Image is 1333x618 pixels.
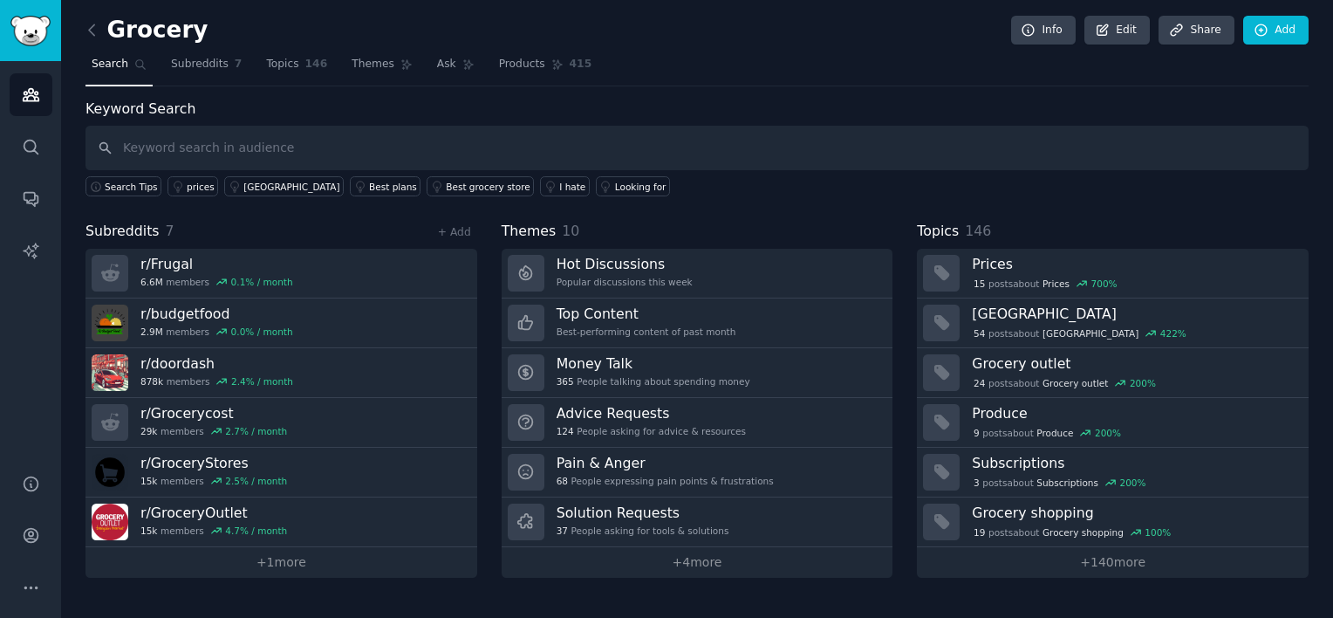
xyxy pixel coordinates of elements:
span: 19 [974,526,985,539]
a: r/GroceryStores15kmembers2.5% / month [85,448,477,498]
div: members [140,276,293,288]
div: 200 % [1130,377,1156,389]
span: Subreddits [85,221,160,243]
span: 15k [140,475,157,487]
h3: Money Talk [557,354,750,373]
span: Topics [266,57,298,72]
h3: Grocery outlet [972,354,1296,373]
div: post s about [972,375,1157,391]
h3: r/ GroceryStores [140,454,287,472]
div: post s about [972,276,1118,292]
a: Advice Requests124People asking for advice & resources [502,398,893,448]
a: Solution Requests37People asking for tools & solutions [502,498,893,547]
a: [GEOGRAPHIC_DATA]54postsabout[GEOGRAPHIC_DATA]422% [917,299,1309,348]
span: Grocery outlet [1042,377,1108,389]
a: +1more [85,547,477,578]
span: 10 [562,223,579,239]
span: 146 [965,223,991,239]
span: 29k [140,425,157,437]
a: Themes [345,51,419,86]
h3: Subscriptions [972,454,1296,472]
div: 700 % [1091,278,1118,290]
div: 100 % [1145,526,1171,539]
a: Looking for [596,176,670,196]
div: People asking for advice & resources [557,425,746,437]
h2: Grocery [85,17,208,45]
div: prices [187,181,215,193]
span: Themes [352,57,394,72]
span: Search Tips [105,181,158,193]
span: 54 [974,327,985,340]
div: post s about [972,425,1122,441]
div: Best-performing content of past month [557,326,736,338]
span: 9 [974,427,980,439]
a: r/doordash878kmembers2.4% / month [85,348,477,398]
h3: r/ doordash [140,354,293,373]
h3: Pain & Anger [557,454,774,472]
a: I hate [540,176,590,196]
h3: Advice Requests [557,404,746,422]
span: 6.6M [140,276,163,288]
span: 7 [166,223,174,239]
span: 146 [305,57,328,72]
h3: Grocery shopping [972,504,1296,522]
h3: r/ GroceryOutlet [140,504,287,522]
span: Products [499,57,545,72]
img: budgetfood [92,305,128,341]
a: Ask [431,51,481,86]
div: members [140,375,293,388]
div: I hate [559,181,585,193]
div: 0.1 % / month [231,276,293,288]
label: Keyword Search [85,100,195,117]
a: +4more [502,547,893,578]
a: prices [167,176,218,196]
div: 200 % [1119,477,1145,489]
a: Edit [1084,16,1150,45]
a: Search [85,51,153,86]
span: 365 [557,375,574,388]
div: Best grocery store [446,181,530,193]
a: Produce9postsaboutProduce200% [917,398,1309,448]
div: [GEOGRAPHIC_DATA] [243,181,339,193]
img: GroceryStores [92,454,128,491]
h3: r/ budgetfood [140,305,293,323]
div: 4.7 % / month [225,525,287,537]
a: Hot DiscussionsPopular discussions this week [502,249,893,299]
h3: Produce [972,404,1296,422]
span: 2.9M [140,326,163,338]
span: 24 [974,377,985,389]
div: 2.5 % / month [225,475,287,487]
div: members [140,425,287,437]
span: 3 [974,477,980,489]
span: 415 [570,57,592,72]
h3: Top Content [557,305,736,323]
span: Subscriptions [1036,477,1098,489]
span: Produce [1036,427,1073,439]
div: Popular discussions this week [557,276,693,288]
div: People asking for tools & solutions [557,525,729,537]
a: + Add [438,226,471,238]
a: Add [1243,16,1309,45]
span: 68 [557,475,568,487]
a: Subreddits7 [165,51,248,86]
div: Looking for [615,181,666,193]
a: [GEOGRAPHIC_DATA] [224,176,344,196]
div: Best plans [369,181,417,193]
span: Grocery shopping [1042,526,1124,539]
span: Subreddits [171,57,229,72]
a: Subscriptions3postsaboutSubscriptions200% [917,448,1309,498]
img: GroceryOutlet [92,504,128,540]
a: r/Frugal6.6Mmembers0.1% / month [85,249,477,299]
a: Grocery outlet24postsaboutGrocery outlet200% [917,348,1309,398]
span: Prices [1042,278,1070,290]
span: 7 [235,57,243,72]
div: 2.7 % / month [225,425,287,437]
div: post s about [972,326,1187,341]
div: 2.4 % / month [231,375,293,388]
div: post s about [972,475,1147,491]
h3: [GEOGRAPHIC_DATA] [972,305,1296,323]
a: Top ContentBest-performing content of past month [502,299,893,348]
div: 200 % [1095,427,1121,439]
span: Ask [437,57,456,72]
a: r/Grocerycost29kmembers2.7% / month [85,398,477,448]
